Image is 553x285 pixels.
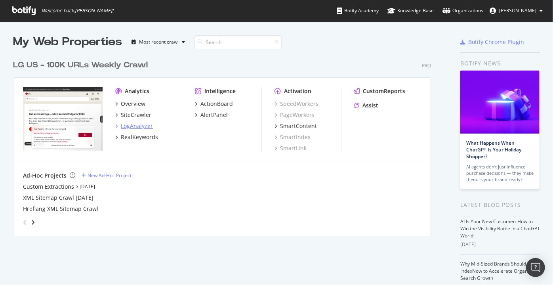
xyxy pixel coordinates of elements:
[23,194,93,202] a: XML Sitemap Crawl [DATE]
[13,59,151,71] a: LG US - 100K URLs Weekly Crawl
[195,35,282,49] input: Search
[466,164,534,183] div: AI agents don’t just influence purchase decisions — they make them. Is your brand ready?
[115,111,151,119] a: SiteCrawler
[23,87,103,151] img: www.lg.com/us
[354,101,378,109] a: Assist
[499,7,536,14] span: Matthew Gampel
[275,133,311,141] a: SmartIndex
[280,122,317,130] div: SmartContent
[115,122,153,130] a: LogAnalyzer
[115,100,145,108] a: Overview
[460,241,540,248] div: [DATE]
[200,111,228,119] div: AlertPanel
[442,7,483,15] div: Organizations
[460,71,540,134] img: What Happens When ChatGPT Is Your Holiday Shopper?
[468,38,524,46] div: Botify Chrome Plugin
[23,172,67,180] div: Ad-Hoc Projects
[13,50,437,236] div: grid
[13,34,122,50] div: My Web Properties
[121,111,151,119] div: SiteCrawler
[23,205,98,213] a: Hreflang XML Sitemap Crawl
[387,7,434,15] div: Knowledge Base
[460,38,524,46] a: Botify Chrome Plugin
[337,7,379,15] div: Botify Academy
[460,201,540,209] div: Latest Blog Posts
[13,59,148,71] div: LG US - 100K URLs Weekly Crawl
[204,87,236,95] div: Intelligence
[23,183,74,191] a: Custom Extractions
[121,133,158,141] div: RealKeywords
[483,4,549,17] button: [PERSON_NAME]
[200,100,233,108] div: ActionBoard
[422,62,431,69] div: Pro
[80,183,95,190] a: [DATE]
[195,100,233,108] a: ActionBoard
[460,59,540,68] div: Botify news
[460,218,540,239] a: AI Is Your New Customer: How to Win the Visibility Battle in a ChatGPT World
[121,100,145,108] div: Overview
[460,260,536,281] a: Why Mid-Sized Brands Should Use IndexNow to Accelerate Organic Search Growth
[284,87,311,95] div: Activation
[275,144,307,152] a: SmartLink
[88,172,132,179] div: New Ad-Hoc Project
[195,111,228,119] a: AlertPanel
[363,87,405,95] div: CustomReports
[42,8,113,14] span: Welcome back, [PERSON_NAME] !
[275,100,318,108] a: SpeedWorkers
[526,258,545,277] div: Open Intercom Messenger
[275,122,317,130] a: SmartContent
[275,111,315,119] a: PageWorkers
[125,87,149,95] div: Analytics
[121,122,153,130] div: LogAnalyzer
[30,218,36,226] div: angle-right
[362,101,378,109] div: Assist
[139,40,179,44] div: Most recent crawl
[115,133,158,141] a: RealKeywords
[20,216,30,229] div: angle-left
[466,140,521,160] a: What Happens When ChatGPT Is Your Holiday Shopper?
[82,172,132,179] a: New Ad-Hoc Project
[354,87,405,95] a: CustomReports
[128,36,188,48] button: Most recent crawl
